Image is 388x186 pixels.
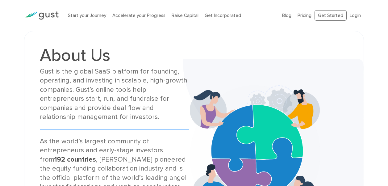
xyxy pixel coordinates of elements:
[112,13,165,18] a: Accelerate your Progress
[282,13,291,18] a: Blog
[172,13,198,18] a: Raise Capital
[205,13,241,18] a: Get Incorporated
[40,67,190,122] div: Gust is the global SaaS platform for founding, operating, and investing in scalable, high-growth ...
[24,11,59,20] img: Gust Logo
[350,13,361,18] a: Login
[40,47,190,64] h1: About Us
[298,13,311,18] a: Pricing
[54,155,96,163] strong: 192 countries
[68,13,106,18] a: Start your Journey
[315,10,347,21] a: Get Started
